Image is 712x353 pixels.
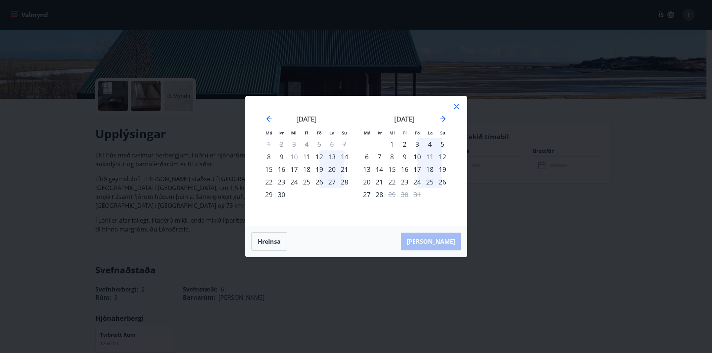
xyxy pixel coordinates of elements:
[373,163,386,176] div: 14
[275,176,288,188] td: Choose þriðjudagur, 23. september 2025 as your check-in date. It’s available.
[360,150,373,163] td: Choose mánudagur, 6. október 2025 as your check-in date. It’s available.
[360,188,373,201] td: Choose mánudagur, 27. október 2025 as your check-in date. It’s available.
[398,150,411,163] td: Choose fimmtudagur, 9. október 2025 as your check-in date. It’s available.
[373,163,386,176] td: Choose þriðjudagur, 14. október 2025 as your check-in date. It’s available.
[398,188,411,201] td: Not available. fimmtudagur, 30. október 2025
[415,130,420,136] small: Fö
[275,176,288,188] div: 23
[411,150,423,163] td: Choose föstudagur, 10. október 2025 as your check-in date. It’s available.
[364,130,370,136] small: Má
[394,114,415,123] strong: [DATE]
[275,163,288,176] td: Choose þriðjudagur, 16. september 2025 as your check-in date. It’s available.
[342,130,347,136] small: Su
[360,163,373,176] td: Choose mánudagur, 13. október 2025 as your check-in date. It’s available.
[288,163,300,176] td: Choose miðvikudagur, 17. september 2025 as your check-in date. It’s available.
[398,138,411,150] div: 2
[279,130,284,136] small: Þr
[288,176,300,188] td: Choose miðvikudagur, 24. september 2025 as your check-in date. It’s available.
[275,188,288,201] td: Choose þriðjudagur, 30. september 2025 as your check-in date. It’s available.
[423,138,436,150] div: 4
[300,176,313,188] td: Choose fimmtudagur, 25. september 2025 as your check-in date. It’s available.
[338,176,351,188] div: 28
[263,163,275,176] div: 15
[423,163,436,176] div: 18
[266,130,272,136] small: Má
[313,163,326,176] div: 19
[360,176,373,188] td: Choose mánudagur, 20. október 2025 as your check-in date. It’s available.
[398,176,411,188] div: 23
[398,138,411,150] td: Choose fimmtudagur, 2. október 2025 as your check-in date. It’s available.
[403,130,407,136] small: Fi
[275,188,288,201] div: 30
[386,138,398,150] td: Choose miðvikudagur, 1. október 2025 as your check-in date. It’s available.
[360,150,373,163] div: 6
[338,163,351,176] td: Choose sunnudagur, 21. september 2025 as your check-in date. It’s available.
[373,150,386,163] div: 7
[300,138,313,150] td: Not available. fimmtudagur, 4. september 2025
[313,163,326,176] td: Choose föstudagur, 19. september 2025 as your check-in date. It’s available.
[338,150,351,163] div: 14
[317,130,322,136] small: Fö
[313,150,326,163] div: 12
[423,150,436,163] td: Choose laugardagur, 11. október 2025 as your check-in date. It’s available.
[326,176,338,188] div: 27
[326,163,338,176] div: 20
[275,138,288,150] td: Not available. þriðjudagur, 2. september 2025
[263,188,275,201] div: 29
[436,150,449,163] td: Choose sunnudagur, 12. október 2025 as your check-in date. It’s available.
[436,176,449,188] td: Choose sunnudagur, 26. október 2025 as your check-in date. It’s available.
[386,188,398,201] div: Aðeins útritun í boði
[373,188,386,201] div: 28
[329,130,334,136] small: La
[436,176,449,188] div: 26
[275,150,288,163] div: 9
[386,176,398,188] td: Choose miðvikudagur, 22. október 2025 as your check-in date. It’s available.
[411,138,423,150] td: Choose föstudagur, 3. október 2025 as your check-in date. It’s available.
[428,130,433,136] small: La
[386,138,398,150] div: 1
[389,130,395,136] small: Mi
[300,163,313,176] td: Choose fimmtudagur, 18. september 2025 as your check-in date. It’s available.
[411,150,423,163] div: 10
[313,176,326,188] td: Choose föstudagur, 26. september 2025 as your check-in date. It’s available.
[275,150,288,163] td: Choose þriðjudagur, 9. september 2025 as your check-in date. It’s available.
[423,138,436,150] td: Choose laugardagur, 4. október 2025 as your check-in date. It’s available.
[263,188,275,201] td: Choose mánudagur, 29. september 2025 as your check-in date. It’s available.
[411,163,423,176] div: 17
[288,150,300,163] td: Not available. miðvikudagur, 10. september 2025
[436,163,449,176] td: Choose sunnudagur, 19. október 2025 as your check-in date. It’s available.
[436,163,449,176] div: 19
[440,130,445,136] small: Su
[326,138,338,150] td: Not available. laugardagur, 6. september 2025
[436,138,449,150] div: 5
[263,150,275,163] td: Choose mánudagur, 8. september 2025 as your check-in date. It’s available.
[398,150,411,163] div: 9
[254,105,458,217] div: Calendar
[436,138,449,150] td: Choose sunnudagur, 5. október 2025 as your check-in date. It’s available.
[300,176,313,188] div: 25
[398,163,411,176] div: 16
[360,188,373,201] div: 27
[386,163,398,176] td: Choose miðvikudagur, 15. október 2025 as your check-in date. It’s available.
[296,114,317,123] strong: [DATE]
[251,232,287,251] button: Hreinsa
[338,176,351,188] td: Choose sunnudagur, 28. september 2025 as your check-in date. It’s available.
[411,163,423,176] td: Choose föstudagur, 17. október 2025 as your check-in date. It’s available.
[423,176,436,188] div: 25
[263,176,275,188] div: 22
[326,150,338,163] div: 13
[378,130,382,136] small: Þr
[263,176,275,188] td: Choose mánudagur, 22. september 2025 as your check-in date. It’s available.
[436,150,449,163] div: 12
[438,114,447,123] div: Move forward to switch to the next month.
[326,176,338,188] td: Choose laugardagur, 27. september 2025 as your check-in date. It’s available.
[275,163,288,176] div: 16
[360,176,373,188] div: 20
[398,176,411,188] td: Choose fimmtudagur, 23. október 2025 as your check-in date. It’s available.
[288,163,300,176] div: 17
[411,138,423,150] div: 3
[386,150,398,163] div: 8
[423,150,436,163] div: 11
[300,150,313,163] td: Choose fimmtudagur, 11. september 2025 as your check-in date. It’s available.
[398,163,411,176] td: Choose fimmtudagur, 16. október 2025 as your check-in date. It’s available.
